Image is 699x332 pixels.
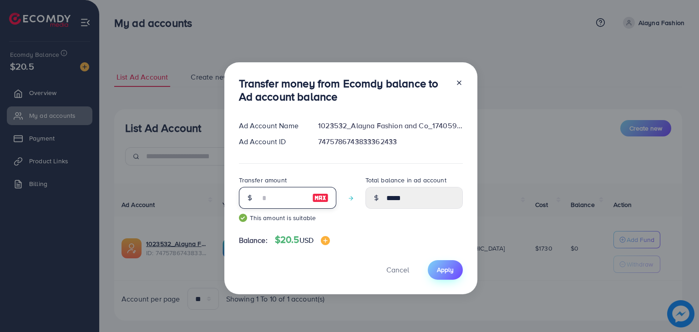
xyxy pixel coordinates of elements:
h3: Transfer money from Ecomdy balance to Ad account balance [239,77,448,103]
div: 7475786743833362433 [311,136,470,147]
button: Apply [428,260,463,280]
label: Total balance in ad account [365,176,446,185]
img: image [321,236,330,245]
div: 1023532_Alayna Fashion and Co_1740592250339 [311,121,470,131]
span: Cancel [386,265,409,275]
div: Ad Account Name [232,121,311,131]
span: Balance: [239,235,268,246]
div: Ad Account ID [232,136,311,147]
small: This amount is suitable [239,213,336,222]
button: Cancel [375,260,420,280]
img: image [312,192,329,203]
h4: $20.5 [275,234,330,246]
label: Transfer amount [239,176,287,185]
span: USD [299,235,314,245]
span: Apply [437,265,454,274]
img: guide [239,214,247,222]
